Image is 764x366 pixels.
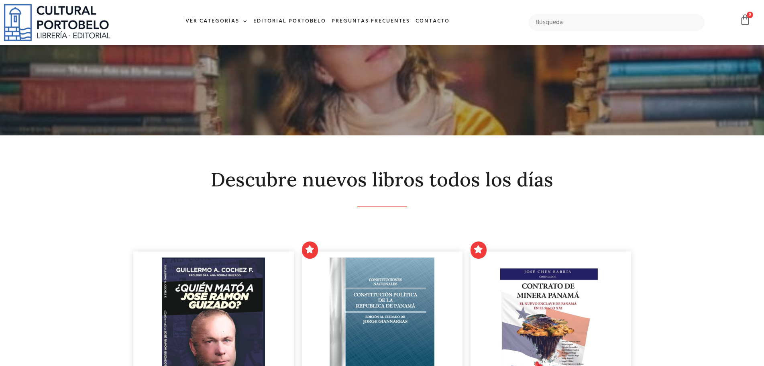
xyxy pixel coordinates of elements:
[747,12,753,18] span: 0
[529,14,705,31] input: Búsqueda
[133,169,631,190] h2: Descubre nuevos libros todos los días
[329,13,413,30] a: Preguntas frecuentes
[251,13,329,30] a: Editorial Portobelo
[413,13,452,30] a: Contacto
[740,14,751,26] a: 0
[183,13,251,30] a: Ver Categorías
